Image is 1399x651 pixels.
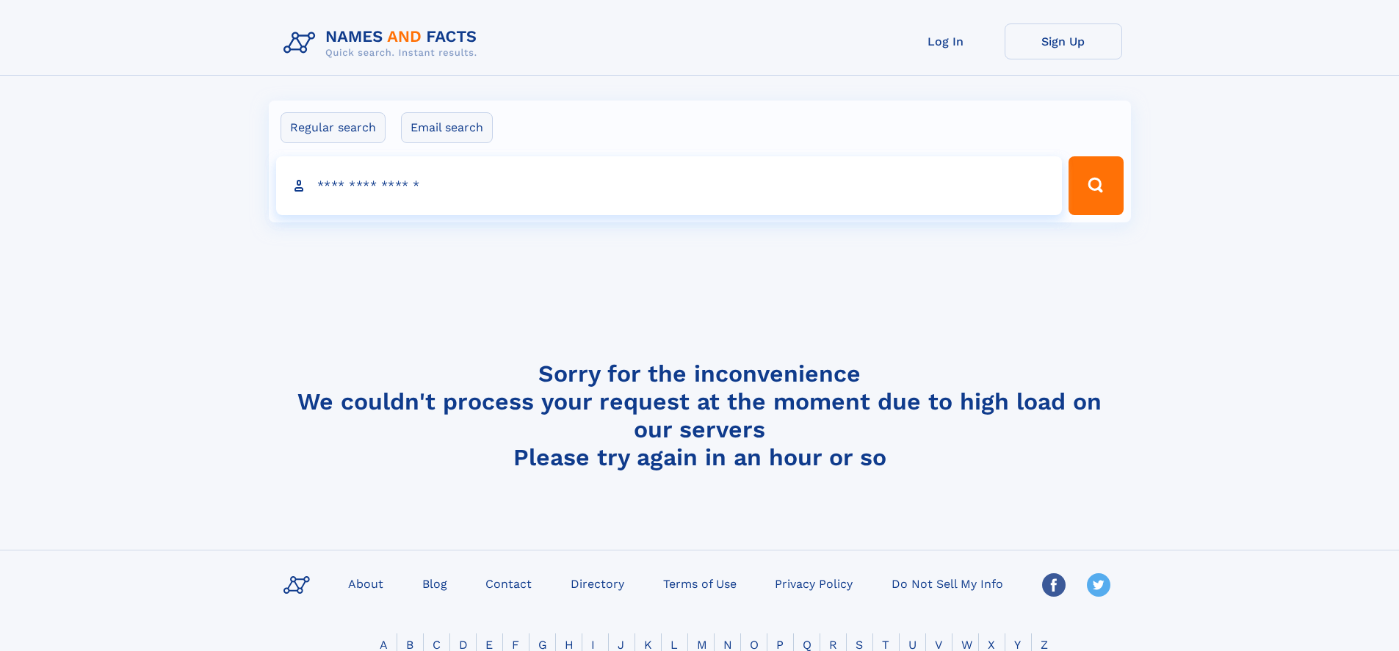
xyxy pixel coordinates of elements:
label: Email search [401,112,493,143]
a: About [342,572,389,594]
a: Blog [416,572,453,594]
button: Search Button [1069,156,1123,215]
a: Log In [887,23,1005,59]
a: Do Not Sell My Info [886,572,1009,594]
input: search input [276,156,1063,215]
a: Terms of Use [657,572,742,594]
a: Privacy Policy [769,572,858,594]
a: Sign Up [1005,23,1122,59]
a: Contact [480,572,538,594]
h4: Sorry for the inconvenience We couldn't process your request at the moment due to high load on ou... [278,360,1122,471]
a: Directory [565,572,630,594]
img: Twitter [1087,573,1110,597]
img: Logo Names and Facts [278,23,489,63]
img: Facebook [1042,573,1066,597]
label: Regular search [281,112,386,143]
